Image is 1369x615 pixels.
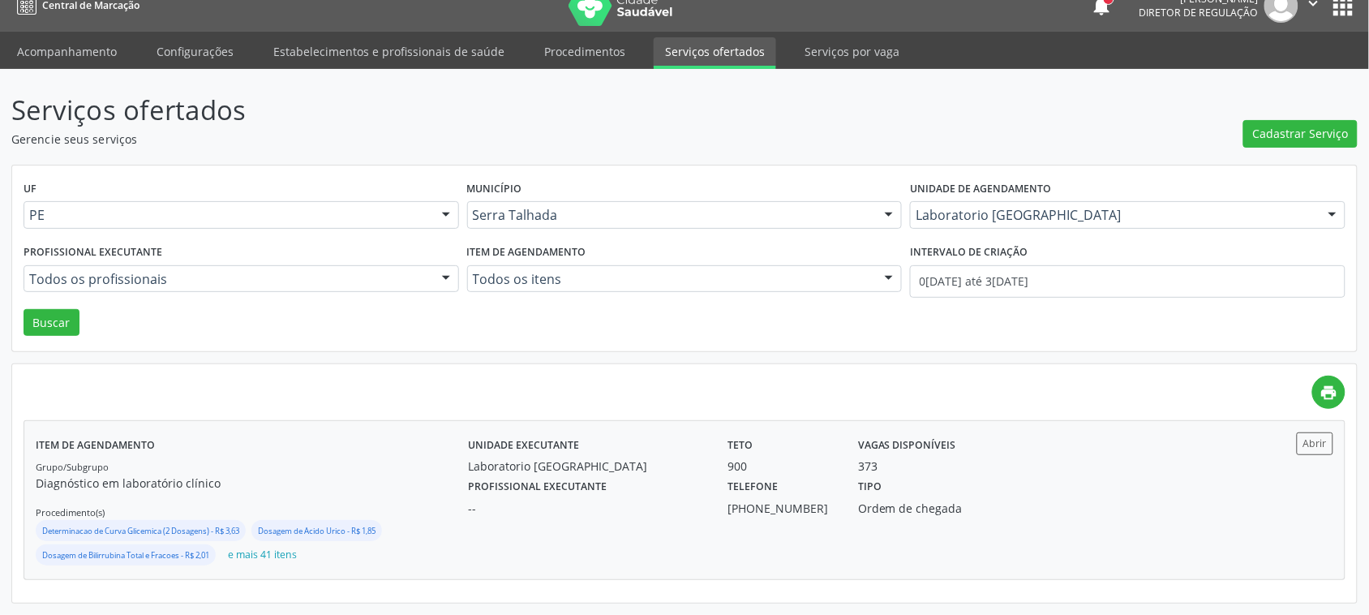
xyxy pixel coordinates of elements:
small: Grupo/Subgrupo [36,461,109,473]
a: Estabelecimentos e profissionais de saúde [262,37,516,66]
label: Item de agendamento [36,432,155,458]
small: Dosagem de Acido Urico - R$ 1,85 [258,526,376,536]
p: Serviços ofertados [11,90,954,131]
label: Município [467,177,522,202]
a: Serviços ofertados [654,37,776,69]
label: UF [24,177,36,202]
span: Laboratorio [GEOGRAPHIC_DATA] [916,207,1312,223]
button: Buscar [24,309,79,337]
label: Profissional executante [468,475,607,500]
div: [PHONE_NUMBER] [728,500,835,517]
label: Unidade de agendamento [910,177,1051,202]
a: Configurações [145,37,245,66]
div: -- [468,500,705,517]
button: Abrir [1297,432,1333,454]
label: Item de agendamento [467,240,586,265]
div: 373 [858,458,878,475]
small: Procedimento(s) [36,506,105,518]
label: Profissional executante [24,240,162,265]
p: Gerencie seus serviços [11,131,954,148]
p: Diagnóstico em laboratório clínico [36,475,468,492]
span: Serra Talhada [473,207,869,223]
div: Ordem de chegada [858,500,1030,517]
a: Procedimentos [533,37,637,66]
span: Diretor de regulação [1139,6,1259,19]
small: Dosagem de Bilirrubina Total e Fracoes - R$ 2,01 [42,550,209,561]
div: Laboratorio [GEOGRAPHIC_DATA] [468,458,705,475]
a: Serviços por vaga [793,37,911,66]
label: Tipo [858,475,882,500]
small: Determinacao de Curva Glicemica (2 Dosagens) - R$ 3,63 [42,526,239,536]
span: PE [29,207,426,223]
label: Teto [728,432,753,458]
label: Unidade executante [468,432,579,458]
a: Acompanhamento [6,37,128,66]
label: Telefone [728,475,779,500]
span: Cadastrar Serviço [1253,125,1349,142]
label: Intervalo de criação [910,240,1028,265]
input: Selecione um intervalo [910,265,1345,298]
span: Todos os itens [473,271,869,287]
label: Vagas disponíveis [858,432,956,458]
div: 900 [728,458,835,475]
a: Imprimir [1312,376,1345,409]
button: e mais 41 itens [221,544,303,566]
span: Todos os profissionais [29,271,426,287]
i: print [1320,384,1338,402]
